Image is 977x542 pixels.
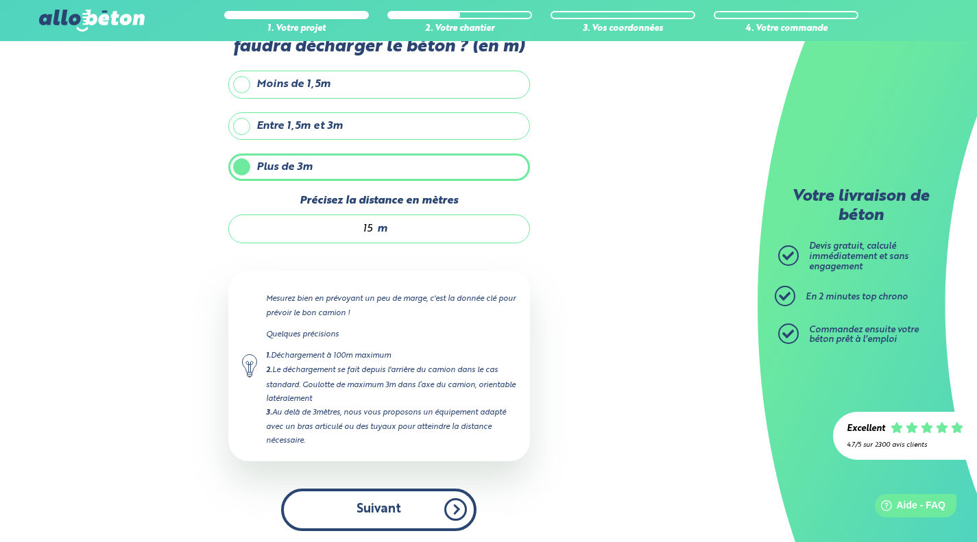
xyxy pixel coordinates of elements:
[266,328,516,341] p: Quelques précisions
[551,24,695,34] div: 3. Vos coordonnées
[266,292,516,319] p: Mesurez bien en prévoyant un peu de marge, c'est la donnée clé pour prévoir le bon camion !
[224,24,369,34] div: 1. Votre projet
[228,153,530,181] label: Plus de 3m
[266,363,516,405] div: Le déchargement se fait depuis l'arrière du camion dans le cas standard. Goulotte de maximum 3m d...
[714,24,858,34] div: 4. Votre commande
[266,352,271,360] strong: 1.
[39,10,145,32] img: allobéton
[387,24,532,34] div: 2. Votre chantier
[281,489,477,530] button: Suivant
[377,223,387,235] span: m
[855,489,962,527] iframe: Help widget launcher
[266,406,516,447] div: Au delà de 3mètres, nous vous proposons un équipement adapté avec un bras articulé ou des tuyaux ...
[228,112,530,140] label: Entre 1,5m et 3m
[228,195,530,207] label: Précisez la distance en mètres
[228,71,530,98] label: Moins de 1,5m
[266,409,272,417] strong: 3.
[266,349,516,363] div: Déchargement à 100m maximum
[266,367,272,374] strong: 2.
[243,222,374,236] input: 0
